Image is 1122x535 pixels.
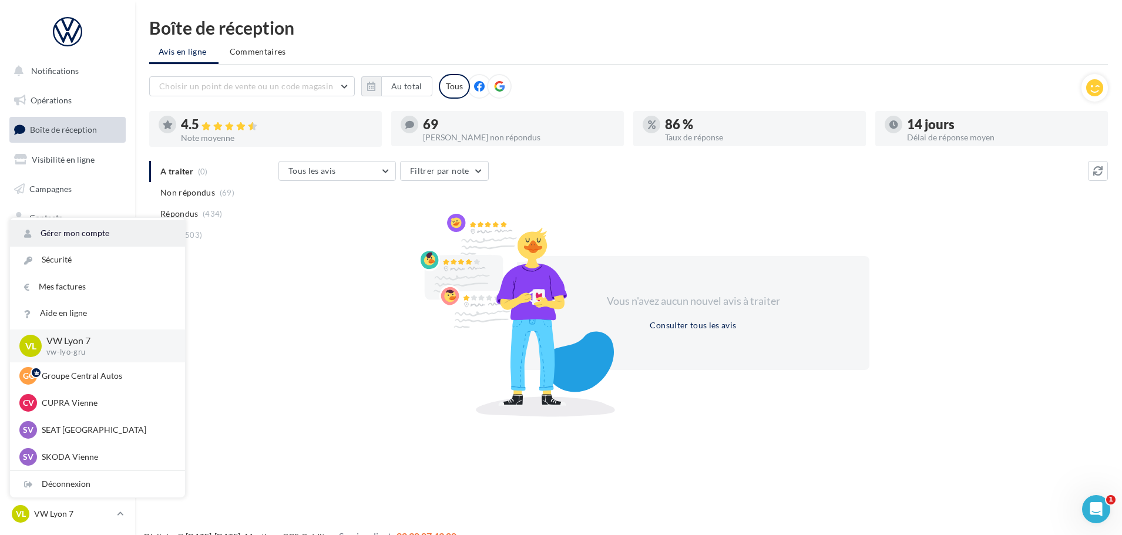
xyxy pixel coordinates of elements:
[9,503,126,525] a: VL VW Lyon 7
[23,424,33,436] span: SV
[160,187,215,198] span: Non répondus
[423,133,614,142] div: [PERSON_NAME] non répondus
[10,300,185,327] a: Aide en ligne
[7,88,128,113] a: Opérations
[46,347,166,358] p: vw-lyo-gru
[34,508,112,520] p: VW Lyon 7
[220,188,234,197] span: (69)
[361,76,432,96] button: Au total
[907,118,1099,131] div: 14 jours
[7,206,128,230] a: Contacts
[29,213,62,223] span: Contacts
[288,166,336,176] span: Tous les avis
[181,118,372,132] div: 4.5
[31,95,72,105] span: Opérations
[16,508,26,520] span: VL
[23,370,34,382] span: GC
[31,66,79,76] span: Notifications
[159,81,333,91] span: Choisir un point de vente ou un code magasin
[7,177,128,201] a: Campagnes
[7,264,128,289] a: Calendrier
[42,370,171,382] p: Groupe Central Autos
[7,293,128,328] a: PLV et print personnalisable
[32,154,95,164] span: Visibilité en ligne
[42,397,171,409] p: CUPRA Vienne
[665,118,856,131] div: 86 %
[907,133,1099,142] div: Délai de réponse moyen
[7,59,123,83] button: Notifications
[7,147,128,172] a: Visibilité en ligne
[183,230,203,240] span: (503)
[149,76,355,96] button: Choisir un point de vente ou un code magasin
[29,183,72,193] span: Campagnes
[203,209,223,218] span: (434)
[23,397,34,409] span: CV
[23,451,33,463] span: SV
[400,161,489,181] button: Filtrer par note
[42,424,171,436] p: SEAT [GEOGRAPHIC_DATA]
[1106,495,1116,504] span: 1
[10,274,185,300] a: Mes factures
[381,76,432,96] button: Au total
[665,133,856,142] div: Taux de réponse
[278,161,396,181] button: Tous les avis
[10,471,185,497] div: Déconnexion
[645,318,741,332] button: Consulter tous les avis
[423,118,614,131] div: 69
[149,19,1108,36] div: Boîte de réception
[1082,495,1110,523] iframe: Intercom live chat
[42,451,171,463] p: SKODA Vienne
[25,339,36,352] span: VL
[7,235,128,260] a: Médiathèque
[10,247,185,273] a: Sécurité
[7,332,128,367] a: Campagnes DataOnDemand
[46,334,166,348] p: VW Lyon 7
[230,46,286,58] span: Commentaires
[30,125,97,134] span: Boîte de réception
[10,220,185,247] a: Gérer mon compte
[592,294,794,309] div: Vous n'avez aucun nouvel avis à traiter
[7,117,128,142] a: Boîte de réception
[181,134,372,142] div: Note moyenne
[439,74,470,99] div: Tous
[160,208,199,220] span: Répondus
